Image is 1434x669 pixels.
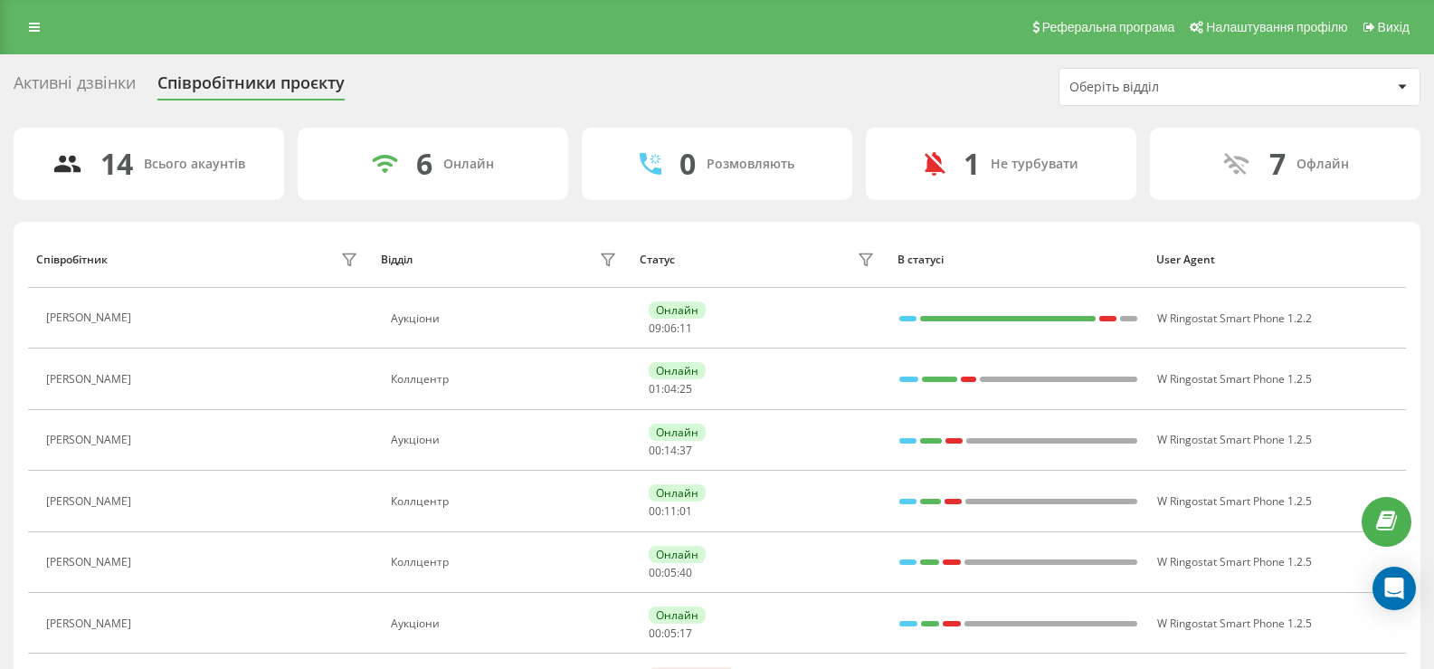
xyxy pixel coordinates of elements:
div: Онлайн [649,484,706,502]
span: 04 [664,381,677,397]
div: Онлайн [649,362,706,379]
div: Аукціони [391,617,622,630]
div: Онлайн [649,424,706,441]
div: [PERSON_NAME] [46,373,136,386]
span: 05 [664,626,677,641]
div: Відділ [381,253,413,266]
span: 00 [649,443,661,458]
div: Онлайн [649,301,706,319]
div: Коллцентр [391,495,622,508]
div: 7 [1269,147,1286,181]
div: 0 [679,147,696,181]
div: [PERSON_NAME] [46,556,136,569]
div: Коллцентр [391,373,622,386]
div: Онлайн [649,546,706,563]
div: Open Intercom Messenger [1372,567,1416,610]
span: 09 [649,320,661,336]
div: [PERSON_NAME] [46,311,136,324]
div: Коллцентр [391,556,622,569]
span: 11 [679,320,692,336]
span: 11 [664,503,677,519]
span: 06 [664,320,677,336]
div: : : [649,444,692,457]
div: : : [649,567,692,579]
div: Оберіть відділ [1069,80,1286,95]
div: : : [649,322,692,335]
div: : : [649,505,692,518]
span: Вихід [1378,20,1410,34]
span: W Ringostat Smart Phone 1.2.5 [1157,554,1312,569]
div: : : [649,383,692,396]
div: 14 [100,147,133,181]
span: 01 [679,503,692,519]
span: 01 [649,381,661,397]
div: [PERSON_NAME] [46,434,136,446]
span: 14 [664,443,677,458]
div: Аукціони [391,434,622,446]
span: W Ringostat Smart Phone 1.2.5 [1157,371,1312,387]
span: 40 [679,565,692,580]
div: 1 [964,147,980,181]
span: 00 [649,565,661,580]
div: Не турбувати [991,157,1078,172]
div: User Agent [1156,253,1398,266]
span: Реферальна програма [1042,20,1175,34]
div: Всього акаунтів [144,157,245,172]
span: Налаштування профілю [1206,20,1347,34]
div: [PERSON_NAME] [46,617,136,630]
div: Онлайн [443,157,494,172]
span: 00 [649,503,661,519]
div: [PERSON_NAME] [46,495,136,508]
span: W Ringostat Smart Phone 1.2.5 [1157,432,1312,447]
div: Онлайн [649,607,706,624]
span: 25 [679,381,692,397]
span: 37 [679,443,692,458]
div: Статус [640,253,675,266]
div: Співробітник [36,253,108,266]
span: W Ringostat Smart Phone 1.2.5 [1157,616,1312,631]
div: В статусі [897,253,1139,266]
span: W Ringostat Smart Phone 1.2.2 [1157,311,1312,326]
div: Активні дзвінки [14,73,136,101]
span: 17 [679,626,692,641]
span: 00 [649,626,661,641]
div: 6 [416,147,432,181]
div: Офлайн [1296,157,1349,172]
div: : : [649,627,692,640]
div: Розмовляють [707,157,794,172]
span: 05 [664,565,677,580]
span: W Ringostat Smart Phone 1.2.5 [1157,493,1312,509]
div: Співробітники проєкту [157,73,345,101]
div: Аукціони [391,312,622,325]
